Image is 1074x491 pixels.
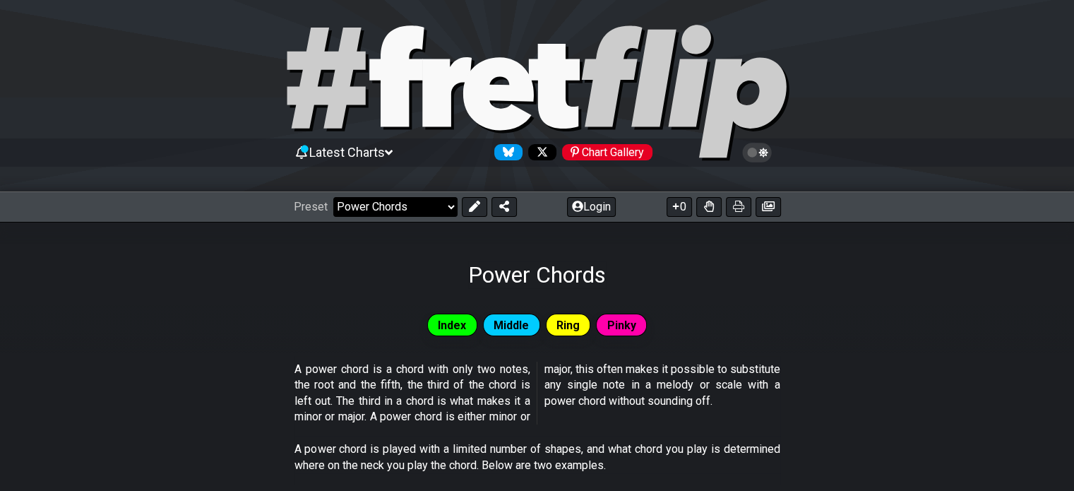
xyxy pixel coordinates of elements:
[556,144,652,160] a: #fretflip at Pinterest
[667,197,692,217] button: 0
[489,144,523,160] a: Follow #fretflip at Bluesky
[294,362,780,425] p: A power chord is a chord with only two notes, the root and the fifth, the third of the chord is l...
[309,145,385,160] span: Latest Charts
[494,315,529,336] span: Middle
[468,261,606,288] h1: Power Chords
[567,197,616,217] button: Login
[562,144,652,160] div: Chart Gallery
[294,442,780,473] p: A power chord is played with a limited number of shapes, and what chord you play is determined wh...
[726,197,751,217] button: Print
[333,197,458,217] select: Preset
[294,200,328,213] span: Preset
[749,146,765,159] span: Toggle light / dark theme
[438,315,466,336] span: Index
[462,197,487,217] button: Edit Preset
[756,197,781,217] button: Create image
[607,315,636,336] span: Pinky
[556,315,580,336] span: Ring
[696,197,722,217] button: Toggle Dexterity for all fretkits
[523,144,556,160] a: Follow #fretflip at X
[491,197,517,217] button: Share Preset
